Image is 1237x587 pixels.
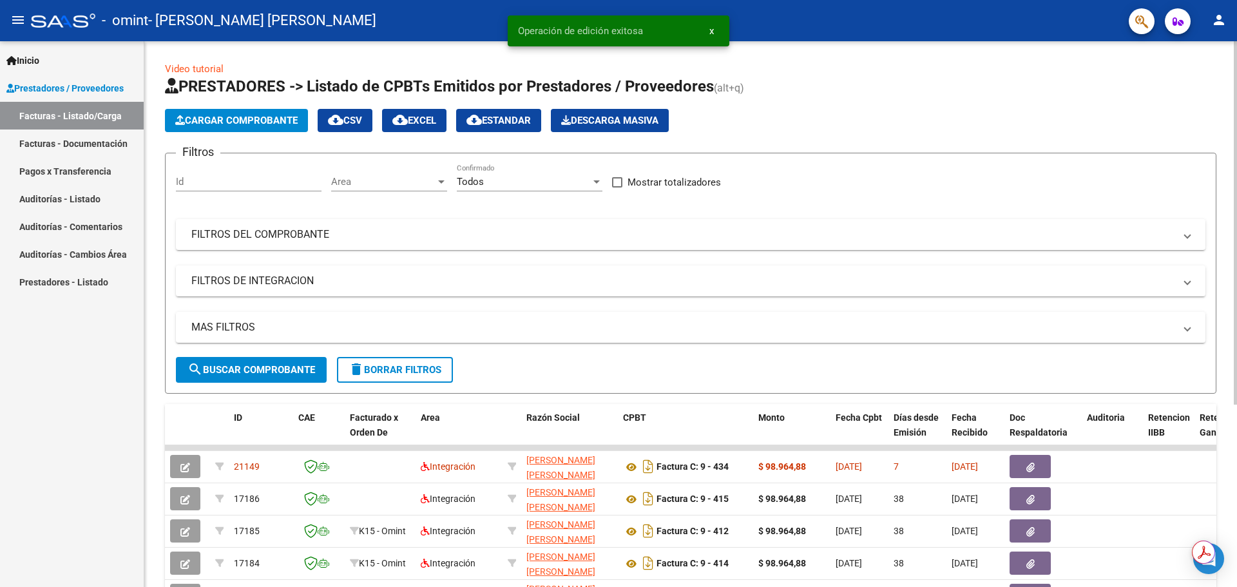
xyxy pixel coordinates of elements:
[623,412,646,423] span: CPBT
[1148,412,1190,438] span: Retencion IIBB
[187,361,203,377] mat-icon: search
[830,404,888,461] datatable-header-cell: Fecha Cpbt
[234,526,260,536] span: 17185
[298,412,315,423] span: CAE
[359,558,406,568] span: K15 - Omint
[466,112,482,128] mat-icon: cloud_download
[421,494,475,504] span: Integración
[640,488,657,509] i: Descargar documento
[1143,404,1194,461] datatable-header-cell: Retencion IIBB
[618,404,753,461] datatable-header-cell: CPBT
[1087,412,1125,423] span: Auditoria
[836,494,862,504] span: [DATE]
[6,53,39,68] span: Inicio
[946,404,1004,461] datatable-header-cell: Fecha Recibido
[526,519,595,544] span: [PERSON_NAME] [PERSON_NAME]
[894,461,899,472] span: 7
[714,82,744,94] span: (alt+q)
[328,112,343,128] mat-icon: cloud_download
[421,558,475,568] span: Integración
[457,176,484,188] span: Todos
[328,115,362,126] span: CSV
[392,112,408,128] mat-icon: cloud_download
[176,265,1205,296] mat-expansion-panel-header: FILTROS DE INTEGRACION
[6,81,124,95] span: Prestadores / Proveedores
[758,494,806,504] strong: $ 98.964,88
[191,274,1175,288] mat-panel-title: FILTROS DE INTEGRACION
[758,412,785,423] span: Monto
[640,456,657,477] i: Descargar documento
[1010,412,1068,438] span: Doc Respaldatoria
[176,143,220,161] h3: Filtros
[526,455,595,480] span: [PERSON_NAME] [PERSON_NAME]
[165,77,714,95] span: PRESTADORES -> Listado de CPBTs Emitidos por Prestadores / Proveedores
[345,404,416,461] datatable-header-cell: Facturado x Orden De
[699,19,724,43] button: x
[526,517,613,544] div: 20390007052
[359,526,406,536] span: K15 - Omint
[640,521,657,541] i: Descargar documento
[657,559,729,569] strong: Factura C: 9 - 414
[526,453,613,480] div: 20390007052
[466,115,531,126] span: Estandar
[894,494,904,504] span: 38
[521,404,618,461] datatable-header-cell: Razón Social
[421,412,440,423] span: Area
[191,320,1175,334] mat-panel-title: MAS FILTROS
[234,461,260,472] span: 21149
[526,412,580,423] span: Razón Social
[640,553,657,573] i: Descargar documento
[1004,404,1082,461] datatable-header-cell: Doc Respaldatoria
[337,357,453,383] button: Borrar Filtros
[561,115,658,126] span: Descarga Masiva
[191,227,1175,242] mat-panel-title: FILTROS DEL COMPROBANTE
[175,115,298,126] span: Cargar Comprobante
[526,485,613,512] div: 20390007052
[176,357,327,383] button: Buscar Comprobante
[526,487,595,512] span: [PERSON_NAME] [PERSON_NAME]
[551,109,669,132] app-download-masive: Descarga masiva de comprobantes (adjuntos)
[187,364,315,376] span: Buscar Comprobante
[382,109,446,132] button: EXCEL
[10,12,26,28] mat-icon: menu
[894,412,939,438] span: Días desde Emisión
[836,558,862,568] span: [DATE]
[657,526,729,537] strong: Factura C: 9 - 412
[526,550,613,577] div: 20390007052
[628,175,721,190] span: Mostrar totalizadores
[952,461,978,472] span: [DATE]
[753,404,830,461] datatable-header-cell: Monto
[758,461,806,472] strong: $ 98.964,88
[952,494,978,504] span: [DATE]
[102,6,148,35] span: - omint
[349,361,364,377] mat-icon: delete
[518,24,643,37] span: Operación de edición exitosa
[888,404,946,461] datatable-header-cell: Días desde Emisión
[176,219,1205,250] mat-expansion-panel-header: FILTROS DEL COMPROBANTE
[176,312,1205,343] mat-expansion-panel-header: MAS FILTROS
[894,558,904,568] span: 38
[709,25,714,37] span: x
[836,526,862,536] span: [DATE]
[416,404,503,461] datatable-header-cell: Area
[421,526,475,536] span: Integración
[1211,12,1227,28] mat-icon: person
[952,526,978,536] span: [DATE]
[456,109,541,132] button: Estandar
[657,462,729,472] strong: Factura C: 9 - 434
[894,526,904,536] span: 38
[758,558,806,568] strong: $ 98.964,88
[392,115,436,126] span: EXCEL
[551,109,669,132] button: Descarga Masiva
[350,412,398,438] span: Facturado x Orden De
[349,364,441,376] span: Borrar Filtros
[526,552,595,577] span: [PERSON_NAME] [PERSON_NAME]
[952,412,988,438] span: Fecha Recibido
[657,494,729,505] strong: Factura C: 9 - 415
[165,63,224,75] a: Video tutorial
[234,558,260,568] span: 17184
[234,494,260,504] span: 17186
[318,109,372,132] button: CSV
[836,461,862,472] span: [DATE]
[1082,404,1143,461] datatable-header-cell: Auditoria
